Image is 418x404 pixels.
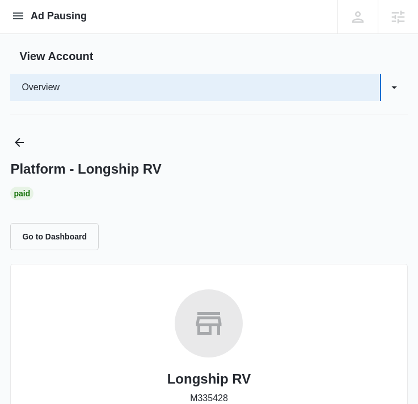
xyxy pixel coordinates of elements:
[11,9,25,23] button: open subnavigation menu
[10,223,99,250] button: Go to Dashboard
[10,74,407,101] button: Overview
[10,133,28,152] button: Back
[10,232,105,241] a: Go to Dashboard
[10,187,33,200] div: Paid
[10,161,161,178] h1: Platform - Longship RV
[10,48,407,65] h2: View Account
[31,10,87,22] span: Ad Pausing
[167,369,251,389] h2: Longship RV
